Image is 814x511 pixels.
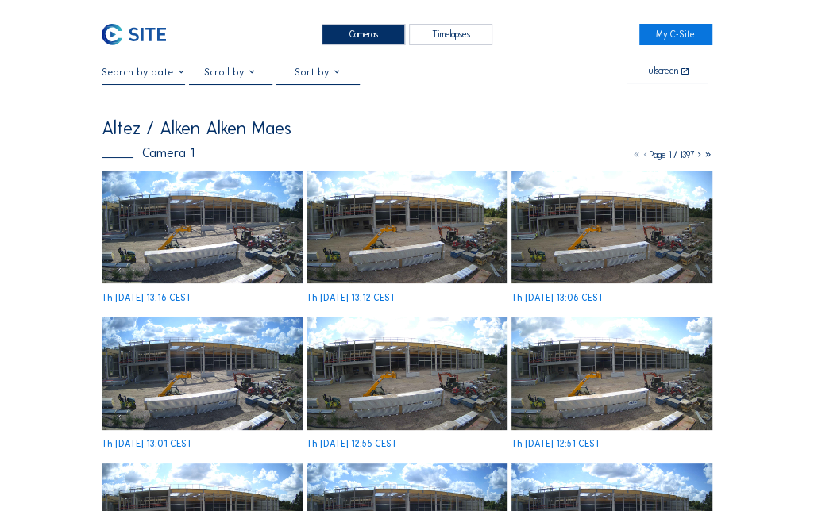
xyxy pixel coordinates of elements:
[511,171,712,283] img: image_52706022
[322,24,405,45] div: Cameras
[650,149,695,160] span: Page 1 / 1397
[307,440,397,448] div: Th [DATE] 12:56 CEST
[102,440,192,448] div: Th [DATE] 13:01 CEST
[102,66,185,78] input: Search by date 󰅀
[511,317,712,429] img: image_52705620
[409,24,492,45] div: Timelapses
[102,120,291,138] div: Altez / Alken Alken Maes
[102,24,175,45] a: C-SITE Logo
[511,440,600,448] div: Th [DATE] 12:51 CEST
[102,294,191,302] div: Th [DATE] 13:16 CEST
[646,67,678,76] div: Fullscreen
[102,24,165,45] img: C-SITE Logo
[102,317,303,429] img: image_52705888
[511,294,604,302] div: Th [DATE] 13:06 CEST
[307,317,507,429] img: image_52705752
[102,147,195,159] div: Camera 1
[307,294,395,302] div: Th [DATE] 13:12 CEST
[639,24,712,45] a: My C-Site
[102,171,303,283] img: image_52706301
[307,171,507,283] img: image_52706186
